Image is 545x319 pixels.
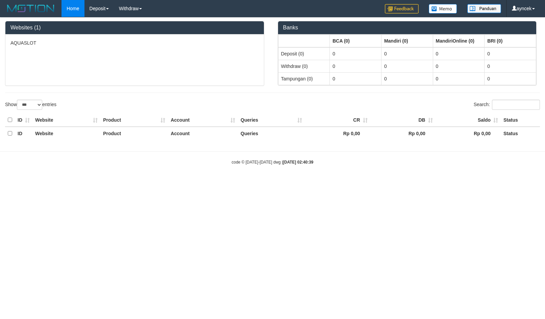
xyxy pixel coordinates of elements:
[485,47,536,60] td: 0
[485,34,536,47] th: Group: activate to sort column ascending
[330,72,381,85] td: 0
[381,72,433,85] td: 0
[485,72,536,85] td: 0
[381,60,433,72] td: 0
[5,3,56,14] img: MOTION_logo.png
[433,60,485,72] td: 0
[278,60,330,72] td: Withdraw (0)
[168,114,238,127] th: Account
[305,114,370,127] th: CR
[474,100,540,110] label: Search:
[278,34,330,47] th: Group: activate to sort column ascending
[370,114,436,127] th: DB
[381,34,433,47] th: Group: activate to sort column ascending
[5,100,56,110] label: Show entries
[433,47,485,60] td: 0
[385,4,419,14] img: Feedback.jpg
[10,25,259,31] h3: Websites (1)
[283,25,531,31] h3: Banks
[330,47,381,60] td: 0
[467,4,501,13] img: panduan.png
[492,100,540,110] input: Search:
[100,114,168,127] th: Product
[436,114,501,127] th: Saldo
[305,127,370,140] th: Rp 0,00
[10,40,259,46] p: AQUASLOT
[283,160,313,165] strong: [DATE] 02:40:39
[433,34,485,47] th: Group: activate to sort column ascending
[370,127,436,140] th: Rp 0,00
[278,47,330,60] td: Deposit (0)
[32,127,100,140] th: Website
[15,127,32,140] th: ID
[232,160,314,165] small: code © [DATE]-[DATE] dwg |
[485,60,536,72] td: 0
[17,100,42,110] select: Showentries
[278,72,330,85] td: Tampungan (0)
[168,127,238,140] th: Account
[100,127,168,140] th: Product
[381,47,433,60] td: 0
[433,72,485,85] td: 0
[330,34,381,47] th: Group: activate to sort column ascending
[330,60,381,72] td: 0
[238,127,305,140] th: Queries
[501,127,540,140] th: Status
[429,4,457,14] img: Button%20Memo.svg
[501,114,540,127] th: Status
[15,114,32,127] th: ID
[32,114,100,127] th: Website
[238,114,305,127] th: Queries
[436,127,501,140] th: Rp 0,00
